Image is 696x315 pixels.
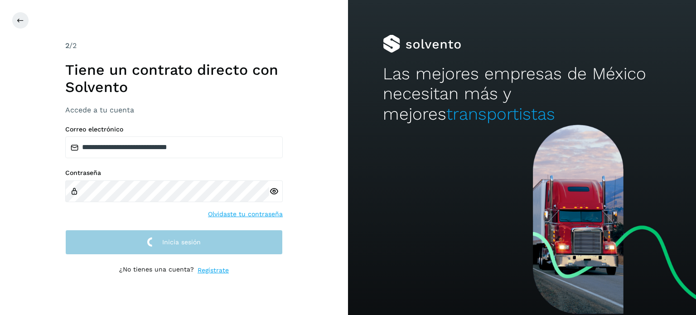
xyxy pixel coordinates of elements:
[162,239,201,245] span: Inicia sesión
[65,230,283,255] button: Inicia sesión
[383,64,661,124] h2: Las mejores empresas de México necesitan más y mejores
[198,266,229,275] a: Regístrate
[65,106,283,114] h3: Accede a tu cuenta
[65,40,283,51] div: /2
[119,266,194,275] p: ¿No tienes una cuenta?
[65,126,283,133] label: Correo electrónico
[65,61,283,96] h1: Tiene un contrato directo con Solvento
[65,169,283,177] label: Contraseña
[446,104,555,124] span: transportistas
[65,41,69,50] span: 2
[208,209,283,219] a: Olvidaste tu contraseña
